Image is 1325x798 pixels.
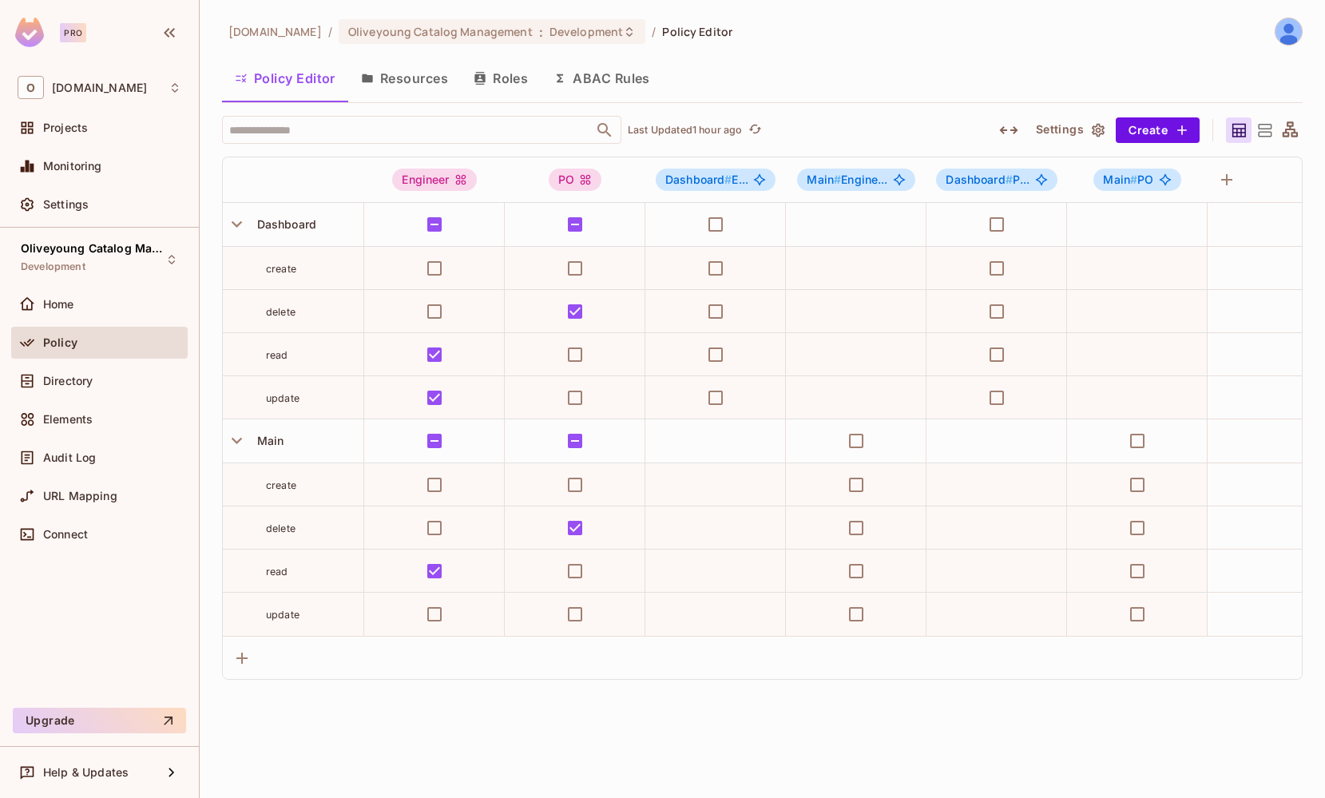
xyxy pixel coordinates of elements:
[538,26,544,38] span: :
[43,375,93,387] span: Directory
[222,58,348,98] button: Policy Editor
[807,173,887,186] span: Engine...
[251,434,284,447] span: Main
[266,522,296,534] span: delete
[724,173,732,186] span: #
[328,24,332,39] li: /
[348,58,461,98] button: Resources
[266,566,288,578] span: read
[43,528,88,541] span: Connect
[461,58,541,98] button: Roles
[43,160,102,173] span: Monitoring
[593,119,616,141] button: Open
[628,124,742,137] p: Last Updated 1 hour ago
[43,198,89,211] span: Settings
[742,121,764,140] span: Click to refresh data
[807,173,841,186] span: Main
[266,263,296,275] span: create
[266,392,300,404] span: update
[1006,173,1013,186] span: #
[549,24,623,39] span: Development
[251,217,316,231] span: Dashboard
[43,413,93,426] span: Elements
[266,609,300,621] span: update
[1103,173,1137,186] span: Main
[745,121,764,140] button: refresh
[662,24,732,39] span: Policy Editor
[946,173,1029,186] span: P...
[18,76,44,99] span: O
[834,173,841,186] span: #
[946,173,1013,186] span: Dashboard
[748,122,762,138] span: refresh
[652,24,656,39] li: /
[656,169,776,191] span: Dashboard#Engineer
[797,169,914,191] span: Main#Engineer
[266,479,296,491] span: create
[21,242,165,255] span: Oliveyoung Catalog Management
[43,336,77,349] span: Policy
[21,260,85,273] span: Development
[936,169,1057,191] span: Dashboard#PO
[43,490,117,502] span: URL Mapping
[1103,173,1153,186] span: PO
[541,58,663,98] button: ABAC Rules
[665,173,732,186] span: Dashboard
[43,298,74,311] span: Home
[43,451,96,464] span: Audit Log
[15,18,44,47] img: SReyMgAAAABJRU5ErkJggg==
[1275,18,1302,45] img: 디스커버리개발팀_송준호
[665,173,748,186] span: E...
[13,708,186,733] button: Upgrade
[228,24,322,39] span: the active workspace
[1116,117,1200,143] button: Create
[1130,173,1137,186] span: #
[266,349,288,361] span: read
[60,23,86,42] div: Pro
[549,169,601,191] div: PO
[43,121,88,134] span: Projects
[52,81,147,94] span: Workspace: oliveyoung.co.kr
[348,24,533,39] span: Oliveyoung Catalog Management
[392,169,476,191] div: Engineer
[43,766,129,779] span: Help & Updates
[1029,117,1109,143] button: Settings
[266,306,296,318] span: delete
